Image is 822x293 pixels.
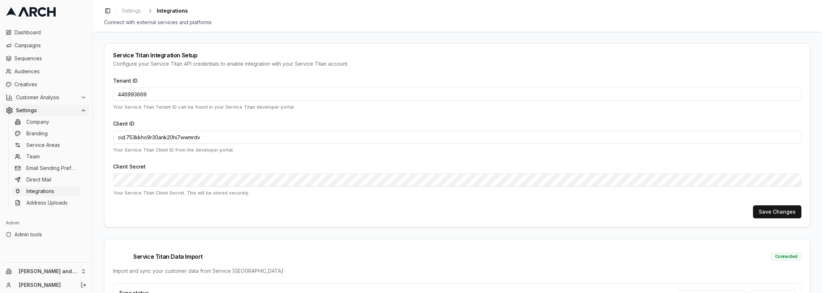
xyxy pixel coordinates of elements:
[14,81,86,88] span: Creatives
[12,186,81,196] a: Integrations
[26,176,51,183] span: Direct Mail
[19,281,73,289] a: [PERSON_NAME]
[26,199,68,206] span: Address Uploads
[113,146,801,153] p: Your Service Titan Client ID from the developer portal.
[12,175,81,185] a: Direct Mail
[3,266,89,277] button: [PERSON_NAME] and Sons
[113,273,801,280] div: Import and sync your customer data from Service [GEOGRAPHIC_DATA]
[3,79,89,90] a: Creatives
[12,140,81,150] a: Service Areas
[119,6,188,16] nav: breadcrumb
[157,7,188,14] span: Integrations
[26,130,48,137] span: Branding
[753,205,801,218] button: Save Changes
[14,68,86,75] span: Audiences
[113,78,138,84] label: Tenant ID
[14,55,86,62] span: Sequences
[113,163,146,170] label: Client Secret
[113,88,801,101] input: Enter your Tenant ID
[26,141,60,149] span: Service Areas
[26,188,54,195] span: Integrations
[14,231,86,238] span: Admin tools
[12,117,81,127] a: Company
[12,128,81,139] a: Branding
[3,40,89,51] a: Campaigns
[14,42,86,49] span: Campaigns
[26,118,49,126] span: Company
[78,280,89,290] button: Log out
[3,217,89,229] div: Admin
[3,229,89,240] a: Admin tools
[3,105,89,116] button: Settings
[16,107,78,114] span: Settings
[3,66,89,77] a: Audiences
[12,152,81,162] a: Team
[16,94,78,101] span: Customer Analysis
[122,7,141,14] span: Settings
[12,163,81,173] a: Email Sending Preferences
[113,121,134,127] label: Client ID
[104,19,810,26] div: Connect with external services and platforms
[113,104,801,110] p: Your Service Titan Tenant ID can be found in your Service Titan developer portal.
[26,153,40,160] span: Team
[113,248,130,271] img: Service Titan logo
[19,268,78,275] span: [PERSON_NAME] and Sons
[14,29,86,36] span: Dashboard
[3,27,89,38] a: Dashboard
[113,131,801,144] input: Enter your Client ID
[113,52,801,58] div: Service Titan Integration Setup
[119,6,144,16] a: Settings
[113,189,801,196] p: Your Service Titan Client Secret. This will be stored securely.
[26,165,78,172] span: Email Sending Preferences
[12,198,81,208] a: Address Uploads
[3,92,89,103] button: Customer Analysis
[771,255,801,263] div: Connected
[113,248,203,271] span: Service Titan Data Import
[113,60,801,67] div: Configure your Service Titan API credentials to enable integration with your Service Titan account.
[3,53,89,64] a: Sequences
